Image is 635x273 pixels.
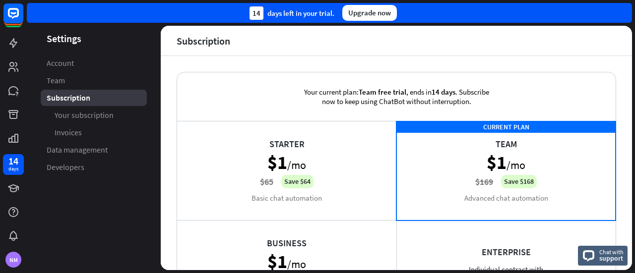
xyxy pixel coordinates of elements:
[47,145,108,155] span: Data management
[8,4,38,34] button: Open LiveChat chat widget
[47,162,84,172] span: Developers
[8,165,18,172] div: days
[432,87,455,97] span: 14 days
[177,35,230,47] div: Subscription
[41,142,147,158] a: Data management
[41,55,147,71] a: Account
[27,32,161,45] header: Settings
[47,93,90,103] span: Subscription
[47,58,74,68] span: Account
[55,110,114,120] span: Your subscription
[41,124,147,141] a: Invoices
[41,159,147,175] a: Developers
[47,75,65,86] span: Team
[599,247,624,257] span: Chat with
[250,6,334,20] div: days left in your trial.
[55,127,82,138] span: Invoices
[41,107,147,123] a: Your subscription
[3,154,24,175] a: 14 days
[359,87,406,97] span: Team free trial
[41,72,147,89] a: Team
[290,72,503,121] div: Your current plan: , ends in . Subscribe now to keep using ChatBot without interruption.
[599,254,624,263] span: support
[8,157,18,165] div: 14
[5,252,21,268] div: NM
[250,6,263,20] div: 14
[342,5,397,21] div: Upgrade now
